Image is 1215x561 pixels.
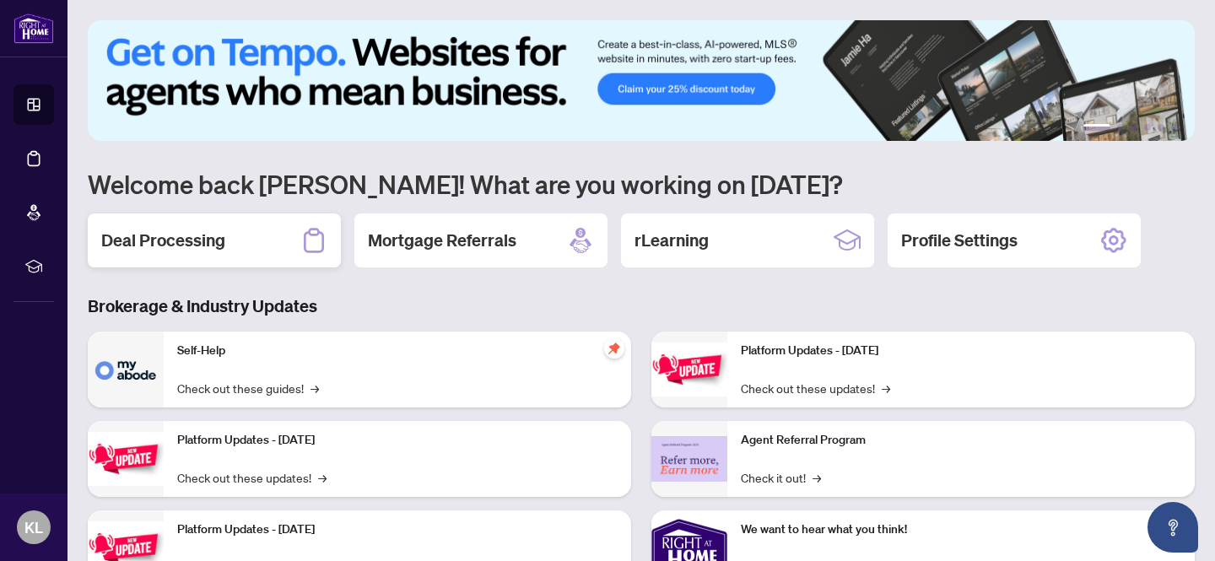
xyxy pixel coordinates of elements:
[88,168,1195,200] h1: Welcome back [PERSON_NAME]! What are you working on [DATE]?
[1158,124,1164,131] button: 5
[901,229,1018,252] h2: Profile Settings
[24,515,43,539] span: KL
[177,521,618,539] p: Platform Updates - [DATE]
[634,229,709,252] h2: rLearning
[741,521,1181,539] p: We want to hear what you think!
[318,468,327,487] span: →
[1171,124,1178,131] button: 6
[882,379,890,397] span: →
[368,229,516,252] h2: Mortgage Referrals
[741,342,1181,360] p: Platform Updates - [DATE]
[1144,124,1151,131] button: 4
[88,432,164,485] img: Platform Updates - September 16, 2025
[177,342,618,360] p: Self-Help
[604,338,624,359] span: pushpin
[88,332,164,407] img: Self-Help
[741,431,1181,450] p: Agent Referral Program
[651,436,727,483] img: Agent Referral Program
[813,468,821,487] span: →
[88,20,1195,141] img: Slide 0
[1117,124,1124,131] button: 2
[1083,124,1110,131] button: 1
[177,431,618,450] p: Platform Updates - [DATE]
[13,13,54,44] img: logo
[651,343,727,396] img: Platform Updates - June 23, 2025
[177,379,319,397] a: Check out these guides!→
[1147,502,1198,553] button: Open asap
[741,379,890,397] a: Check out these updates!→
[310,379,319,397] span: →
[101,229,225,252] h2: Deal Processing
[177,468,327,487] a: Check out these updates!→
[741,468,821,487] a: Check it out!→
[88,294,1195,318] h3: Brokerage & Industry Updates
[1131,124,1137,131] button: 3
